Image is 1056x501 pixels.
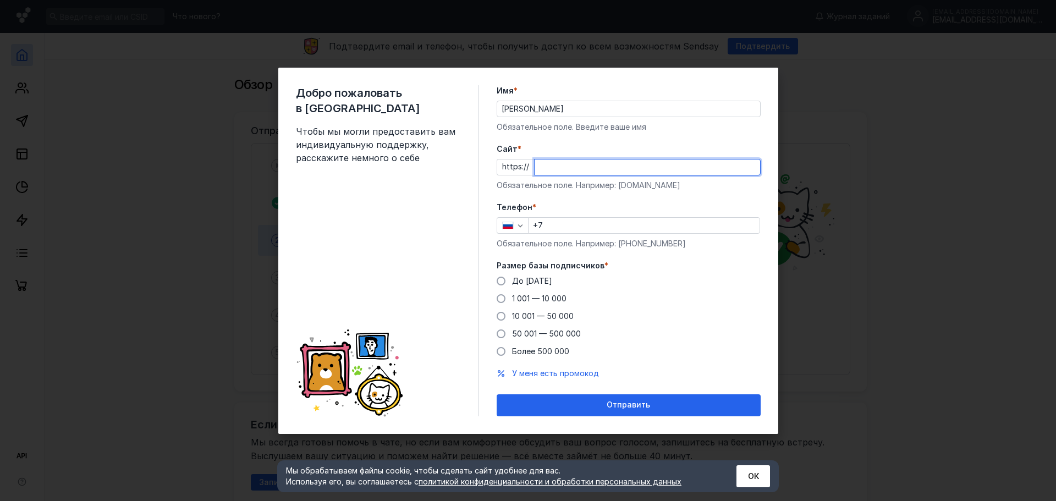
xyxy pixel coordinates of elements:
span: Чтобы мы могли предоставить вам индивидуальную поддержку, расскажите немного о себе [296,125,461,164]
button: ОК [736,465,770,487]
span: Cайт [497,144,518,155]
span: Отправить [607,400,650,410]
a: политикой конфиденциальности и обработки персональных данных [419,477,681,486]
span: Добро пожаловать в [GEOGRAPHIC_DATA] [296,85,461,116]
button: Отправить [497,394,761,416]
span: Размер базы подписчиков [497,260,604,271]
button: У меня есть промокод [512,368,599,379]
span: 50 001 — 500 000 [512,329,581,338]
span: 1 001 — 10 000 [512,294,566,303]
span: У меня есть промокод [512,368,599,378]
div: Обязательное поле. Например: [DOMAIN_NAME] [497,180,761,191]
span: Имя [497,85,514,96]
span: Более 500 000 [512,346,569,356]
span: Телефон [497,202,532,213]
div: Обязательное поле. Введите ваше имя [497,122,761,133]
span: 10 001 — 50 000 [512,311,574,321]
span: До [DATE] [512,276,552,285]
div: Обязательное поле. Например: [PHONE_NUMBER] [497,238,761,249]
div: Мы обрабатываем файлы cookie, чтобы сделать сайт удобнее для вас. Используя его, вы соглашаетесь c [286,465,710,487]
